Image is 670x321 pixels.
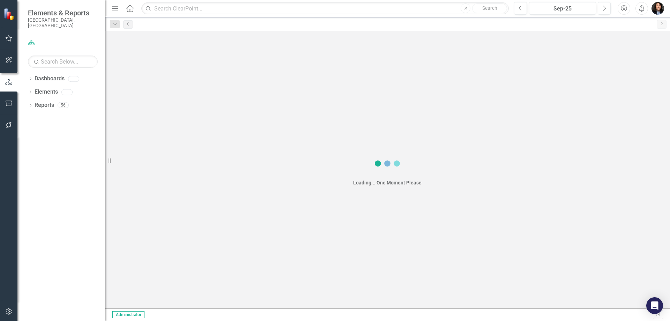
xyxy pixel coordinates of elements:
input: Search ClearPoint... [141,2,509,15]
a: Reports [35,101,54,109]
span: Administrator [112,311,144,318]
div: 56 [58,102,69,108]
img: ClearPoint Strategy [3,8,16,20]
span: Search [482,5,497,11]
img: Katie White [652,2,664,15]
button: Sep-25 [529,2,596,15]
div: Loading... One Moment Please [353,179,422,186]
div: Open Intercom Messenger [646,297,663,314]
button: Search [472,3,507,13]
a: Dashboards [35,75,65,83]
div: Sep-25 [531,5,594,13]
input: Search Below... [28,56,98,68]
a: Elements [35,88,58,96]
small: [GEOGRAPHIC_DATA], [GEOGRAPHIC_DATA] [28,17,98,29]
span: Elements & Reports [28,9,98,17]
